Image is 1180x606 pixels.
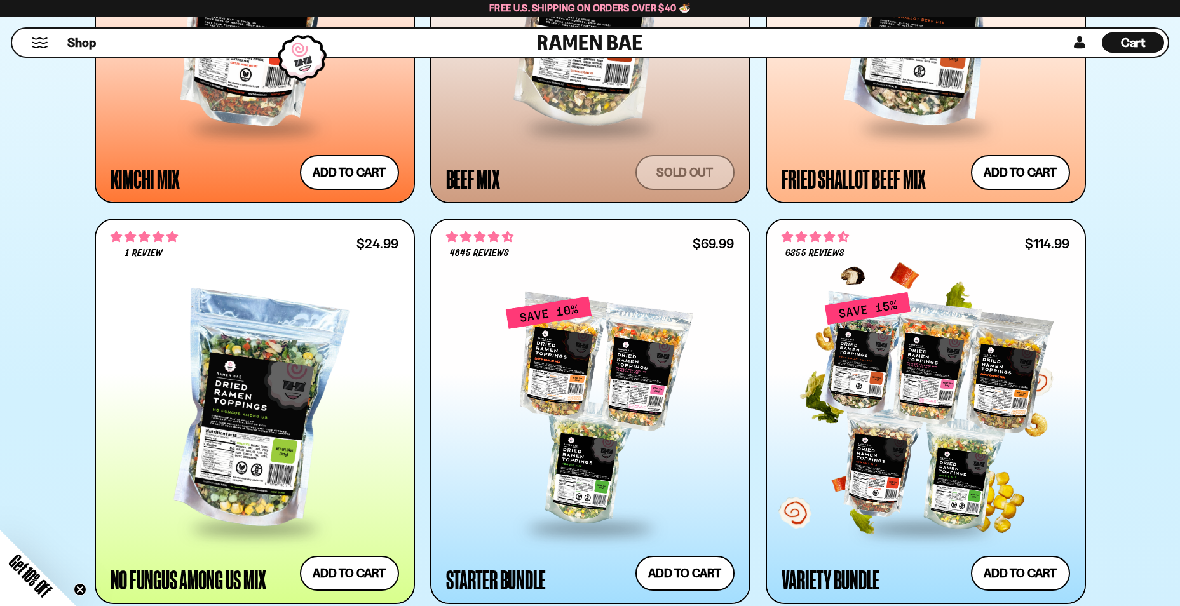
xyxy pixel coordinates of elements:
[635,556,735,591] button: Add to cart
[766,219,1086,604] a: 4.63 stars 6355 reviews $114.99 Variety Bundle Add to cart
[300,155,399,190] button: Add to cart
[450,248,508,259] span: 4845 reviews
[1121,35,1146,50] span: Cart
[782,167,926,190] div: Fried Shallot Beef Mix
[356,238,398,250] div: $24.99
[785,248,844,259] span: 6355 reviews
[74,583,86,596] button: Close teaser
[971,556,1070,591] button: Add to cart
[446,568,546,591] div: Starter Bundle
[31,37,48,48] button: Mobile Menu Trigger
[95,219,415,604] a: 5.00 stars 1 review $24.99 No Fungus Among Us Mix Add to cart
[971,155,1070,190] button: Add to cart
[430,219,750,604] a: 4.71 stars 4845 reviews $69.99 Starter Bundle Add to cart
[782,229,849,245] span: 4.63 stars
[111,568,267,591] div: No Fungus Among Us Mix
[300,556,399,591] button: Add to cart
[67,34,96,51] span: Shop
[125,248,162,259] span: 1 review
[1025,238,1069,250] div: $114.99
[67,32,96,53] a: Shop
[111,167,180,190] div: Kimchi Mix
[6,551,55,600] span: Get 10% Off
[489,2,691,14] span: Free U.S. Shipping on Orders over $40 🍜
[446,229,513,245] span: 4.71 stars
[111,229,178,245] span: 5.00 stars
[693,238,734,250] div: $69.99
[1102,29,1164,57] a: Cart
[446,167,500,190] div: Beef Mix
[782,568,880,591] div: Variety Bundle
